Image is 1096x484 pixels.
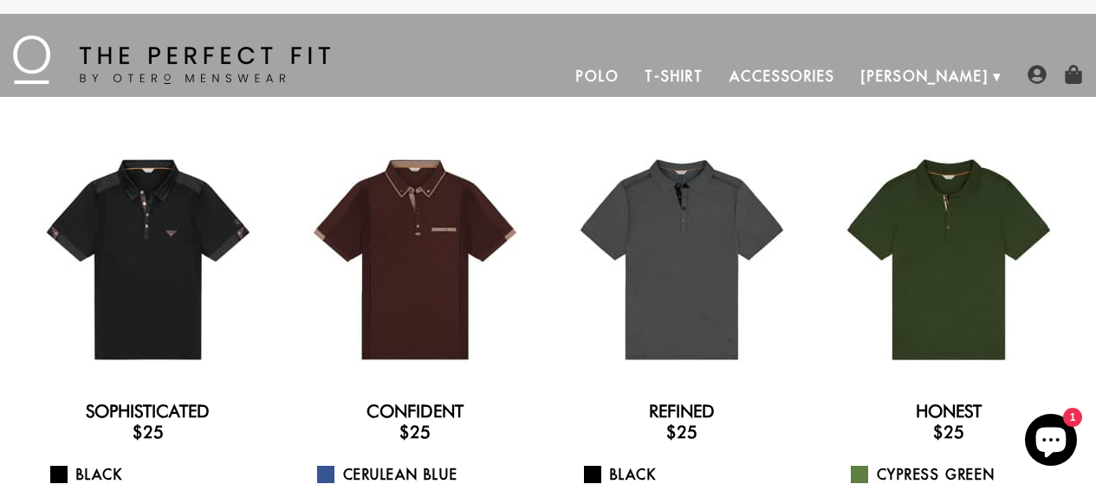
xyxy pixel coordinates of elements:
img: The Perfect Fit - by Otero Menswear - Logo [13,35,330,84]
h3: $25 [562,422,801,442]
a: Polo [563,55,632,97]
h3: $25 [29,422,268,442]
a: Honest [916,401,982,422]
a: Refined [649,401,715,422]
h3: $25 [829,422,1068,442]
a: [PERSON_NAME] [848,55,1002,97]
img: shopping-bag-icon.png [1064,65,1083,84]
a: T-Shirt [632,55,716,97]
a: Sophisticated [86,401,210,422]
inbox-online-store-chat: Shopify online store chat [1020,414,1082,470]
h3: $25 [295,422,535,442]
a: Confident [366,401,464,422]
a: Accessories [717,55,848,97]
img: user-account-icon.png [1028,65,1047,84]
